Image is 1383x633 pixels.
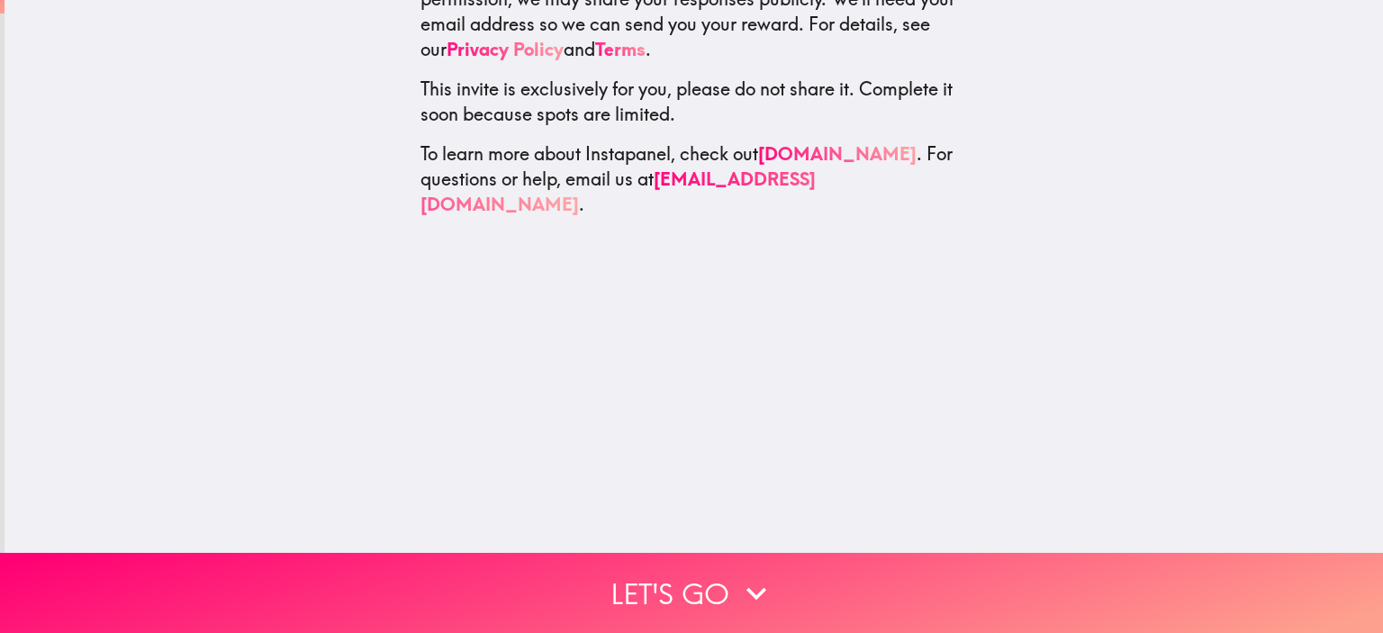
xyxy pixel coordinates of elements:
p: To learn more about Instapanel, check out . For questions or help, email us at . [420,141,968,217]
a: [EMAIL_ADDRESS][DOMAIN_NAME] [420,167,816,215]
a: Privacy Policy [447,38,564,60]
p: This invite is exclusively for you, please do not share it. Complete it soon because spots are li... [420,77,968,127]
a: [DOMAIN_NAME] [758,142,917,165]
a: Terms [595,38,646,60]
